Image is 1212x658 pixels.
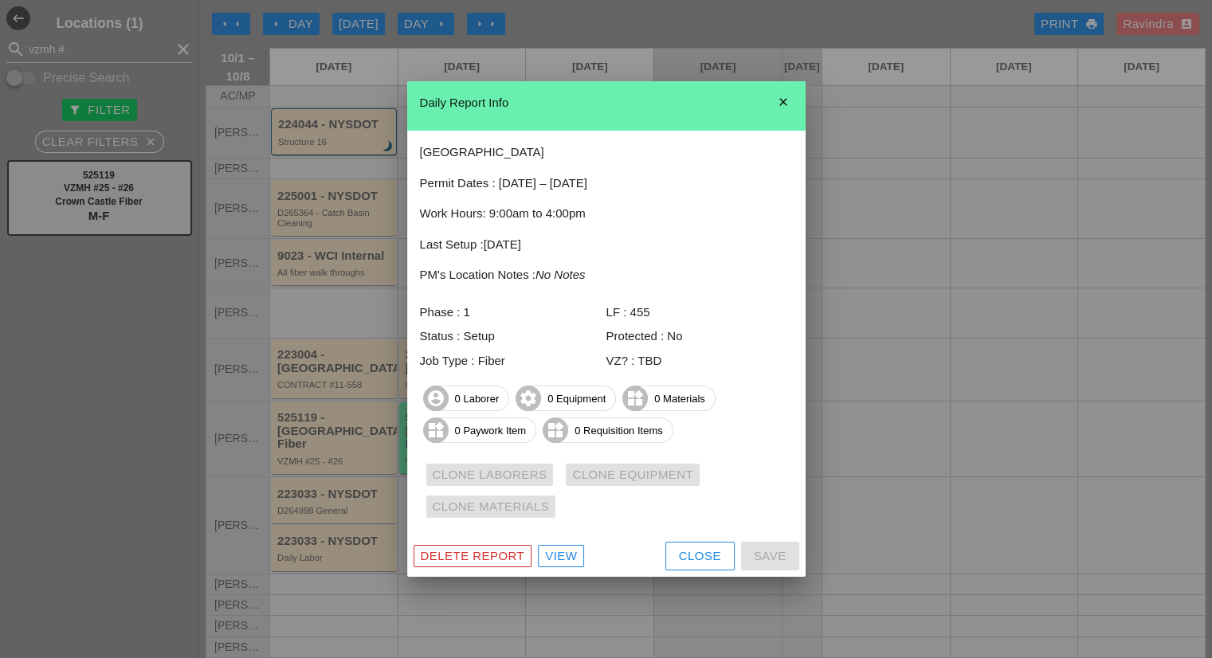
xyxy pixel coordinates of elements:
[420,236,793,254] p: Last Setup :
[424,417,536,443] span: 0 Paywork Item
[606,304,793,322] div: LF : 455
[665,542,735,570] button: Close
[538,545,584,567] a: View
[420,205,793,223] p: Work Hours: 9:00am to 4:00pm
[421,547,525,566] div: Delete Report
[545,547,577,566] div: View
[420,174,793,193] p: Permit Dates : [DATE] – [DATE]
[767,86,799,118] i: close
[420,143,793,162] p: [GEOGRAPHIC_DATA]
[535,268,586,281] i: No Notes
[420,352,606,370] div: Job Type : Fiber
[516,386,541,411] i: settings
[484,237,521,251] span: [DATE]
[420,327,606,346] div: Status : Setup
[516,386,615,411] span: 0 Equipment
[543,417,673,443] span: 0 Requisition Items
[420,266,793,284] p: PM's Location Notes :
[606,327,793,346] div: Protected : No
[606,352,793,370] div: VZ? : TBD
[623,386,715,411] span: 0 Materials
[420,94,793,112] div: Daily Report Info
[423,417,449,443] i: widgets
[679,547,721,566] div: Close
[424,386,509,411] span: 0 Laborer
[420,304,606,322] div: Phase : 1
[543,417,568,443] i: widgets
[414,545,532,567] button: Delete Report
[622,386,648,411] i: widgets
[423,386,449,411] i: account_circle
